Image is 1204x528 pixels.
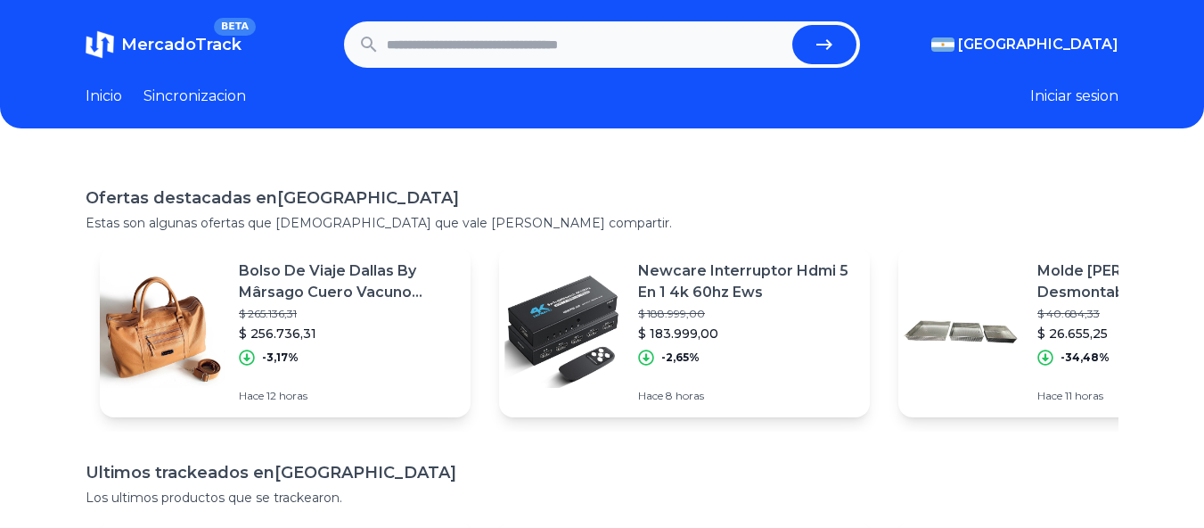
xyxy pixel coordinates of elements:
[239,260,456,303] p: Bolso De Viaje Dallas By Mârsago Cuero Vacuno Mujer Hombre
[931,37,954,52] img: Argentina
[86,186,1118,210] h1: Ofertas destacadas en [GEOGRAPHIC_DATA]
[931,34,1118,55] button: [GEOGRAPHIC_DATA]
[100,269,225,394] img: Featured image
[1030,86,1118,107] button: Iniciar sesion
[499,246,870,417] a: Featured imageNewcare Interruptor Hdmi 5 En 1 4k 60hz Ews$ 188.999,00$ 183.999,00-2,65%Hace 8 horas
[86,214,1118,232] p: Estas son algunas ofertas que [DEMOGRAPHIC_DATA] que vale [PERSON_NAME] compartir.
[638,307,856,321] p: $ 188.999,00
[958,34,1118,55] span: [GEOGRAPHIC_DATA]
[239,389,456,403] p: Hace 12 horas
[86,30,114,59] img: MercadoTrack
[638,325,856,342] p: $ 183.999,00
[239,325,456,342] p: $ 256.736,31
[1061,351,1110,365] p: -34,48%
[86,489,1118,507] p: Los ultimos productos que se trackearon.
[499,269,624,394] img: Featured image
[121,35,242,54] span: MercadoTrack
[638,260,856,303] p: Newcare Interruptor Hdmi 5 En 1 4k 60hz Ews
[214,18,256,36] span: BETA
[100,246,471,417] a: Featured imageBolso De Viaje Dallas By Mârsago Cuero Vacuno Mujer Hombre$ 265.136,31$ 256.736,31-...
[898,269,1023,394] img: Featured image
[86,460,1118,485] h1: Ultimos trackeados en [GEOGRAPHIC_DATA]
[86,86,122,107] a: Inicio
[239,307,456,321] p: $ 265.136,31
[661,351,700,365] p: -2,65%
[86,30,242,59] a: MercadoTrackBETA
[262,351,299,365] p: -3,17%
[638,389,856,403] p: Hace 8 horas
[143,86,246,107] a: Sincronizacion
